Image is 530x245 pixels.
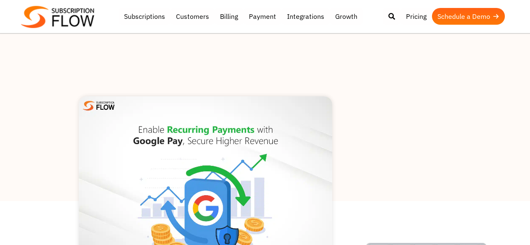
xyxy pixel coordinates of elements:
[119,8,171,25] a: Subscriptions
[432,8,505,25] a: Schedule a Demo
[243,8,282,25] a: Payment
[282,8,330,25] a: Integrations
[330,8,363,25] a: Growth
[21,6,94,28] img: Subscriptionflow
[401,8,432,25] a: Pricing
[171,8,215,25] a: Customers
[215,8,243,25] a: Billing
